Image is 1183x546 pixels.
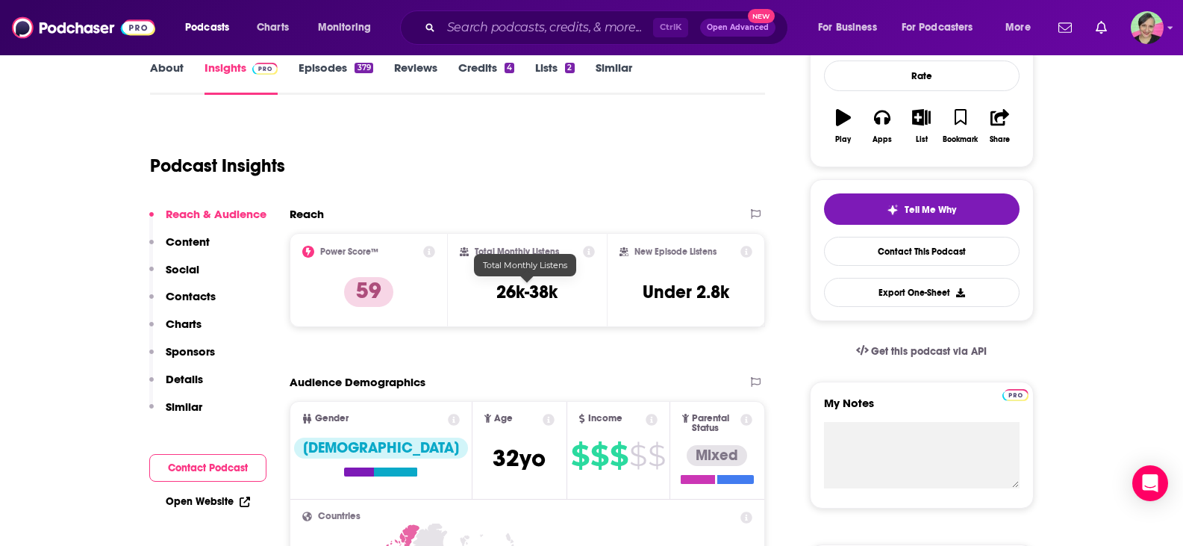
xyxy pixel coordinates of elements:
button: Details [149,372,203,400]
button: Open AdvancedNew [700,19,775,37]
span: Podcasts [185,17,229,38]
a: InsightsPodchaser Pro [205,61,278,95]
button: Reach & Audience [149,207,266,235]
a: Show notifications dropdown [1052,15,1078,40]
span: Get this podcast via API [871,345,987,358]
span: $ [648,444,665,468]
button: Contact Podcast [149,454,266,482]
h2: Reach [290,207,324,221]
button: open menu [175,16,249,40]
a: Show notifications dropdown [1090,15,1113,40]
h3: Under 2.8k [643,281,729,303]
div: Play [835,135,851,144]
span: $ [590,444,608,468]
button: Bookmark [941,99,980,153]
button: Play [824,99,863,153]
div: 379 [355,63,372,73]
a: About [150,61,184,95]
span: Tell Me Why [905,204,956,216]
h2: Audience Demographics [290,375,425,389]
span: Monitoring [318,17,371,38]
a: Lists2 [535,61,574,95]
p: Social [166,262,199,276]
button: Show profile menu [1131,11,1164,44]
a: Get this podcast via API [844,333,999,370]
button: Similar [149,400,202,427]
button: Apps [863,99,902,153]
h1: Podcast Insights [150,155,285,177]
span: Charts [257,17,289,38]
button: open menu [808,16,896,40]
img: User Profile [1131,11,1164,44]
button: open menu [308,16,390,40]
div: Rate [824,61,1020,91]
div: Share [990,135,1010,144]
p: Sponsors [166,344,215,359]
div: 4 [505,63,514,73]
a: Reviews [394,61,437,95]
span: More [1005,17,1031,38]
p: Reach & Audience [166,207,266,221]
span: Logged in as LizDVictoryBelt [1131,11,1164,44]
span: Age [494,414,513,424]
p: Contacts [166,289,216,303]
button: open menu [892,16,995,40]
span: $ [629,444,646,468]
span: $ [571,444,589,468]
span: Income [588,414,622,424]
button: List [902,99,940,153]
span: $ [610,444,628,468]
a: Contact This Podcast [824,237,1020,266]
button: Social [149,262,199,290]
span: Gender [315,414,349,424]
p: Similar [166,400,202,414]
span: For Podcasters [902,17,973,38]
span: Parental Status [692,414,738,433]
a: Open Website [166,495,250,508]
img: Podchaser Pro [252,63,278,75]
a: Pro website [1002,387,1029,401]
p: Content [166,235,210,249]
label: My Notes [824,396,1020,422]
img: tell me why sparkle [887,204,899,216]
div: 2 [565,63,574,73]
input: Search podcasts, credits, & more... [441,16,653,40]
p: Charts [166,317,202,331]
div: [DEMOGRAPHIC_DATA] [294,438,468,459]
a: Credits4 [458,61,514,95]
h2: New Episode Listens [634,246,717,257]
span: Countries [318,512,360,521]
div: Open Intercom Messenger [1132,465,1168,501]
div: Bookmark [943,135,978,144]
button: Content [149,235,210,262]
div: List [916,135,928,144]
p: 59 [344,277,393,307]
h3: 26k-38k [496,281,558,303]
button: Export One-Sheet [824,278,1020,307]
button: Sponsors [149,344,215,372]
p: Details [166,372,203,386]
img: Podchaser - Follow, Share and Rate Podcasts [12,13,155,42]
a: Similar [596,61,632,95]
a: Charts [247,16,298,40]
h2: Power Score™ [320,246,378,257]
button: Share [980,99,1019,153]
div: Mixed [687,445,747,466]
button: Contacts [149,289,216,317]
button: Charts [149,317,202,344]
a: Episodes379 [299,61,372,95]
span: For Business [818,17,877,38]
span: Total Monthly Listens [483,260,567,270]
div: Search podcasts, credits, & more... [414,10,802,45]
button: tell me why sparkleTell Me Why [824,193,1020,225]
span: Open Advanced [707,24,769,31]
div: Apps [873,135,892,144]
span: Ctrl K [653,18,688,37]
h2: Total Monthly Listens [475,246,559,257]
span: 32 yo [493,444,546,473]
span: New [748,9,775,23]
img: Podchaser Pro [1002,389,1029,401]
button: open menu [995,16,1049,40]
